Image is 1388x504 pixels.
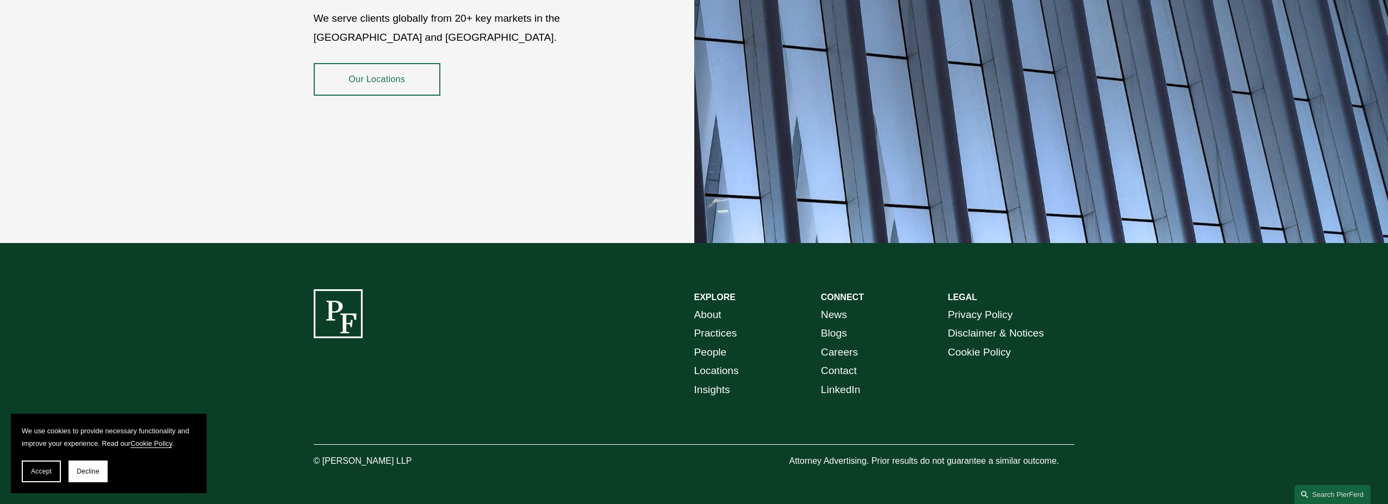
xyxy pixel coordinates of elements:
a: Blogs [821,324,847,343]
p: We use cookies to provide necessary functionality and improve your experience. Read our . [22,425,196,450]
a: Careers [821,343,858,362]
p: We serve clients globally from 20+ key markets in the [GEOGRAPHIC_DATA] and [GEOGRAPHIC_DATA]. [314,9,631,47]
strong: LEGAL [948,293,977,302]
button: Accept [22,461,61,482]
a: Cookie Policy [130,439,172,447]
a: People [694,343,727,362]
span: Accept [31,468,52,475]
a: News [821,306,847,325]
button: Decline [69,461,108,482]
p: Attorney Advertising. Prior results do not guarantee a similar outcome. [789,453,1074,469]
a: Contact [821,362,857,381]
a: Cookie Policy [948,343,1011,362]
a: Locations [694,362,739,381]
span: Decline [77,468,99,475]
strong: EXPLORE [694,293,736,302]
a: Disclaimer & Notices [948,324,1044,343]
a: Practices [694,324,737,343]
a: About [694,306,721,325]
a: Insights [694,381,730,400]
strong: CONNECT [821,293,864,302]
a: Our Locations [314,63,440,96]
a: LinkedIn [821,381,861,400]
section: Cookie banner [11,414,207,493]
p: © [PERSON_NAME] LLP [314,453,472,469]
a: Privacy Policy [948,306,1012,325]
a: Search this site [1294,485,1371,504]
